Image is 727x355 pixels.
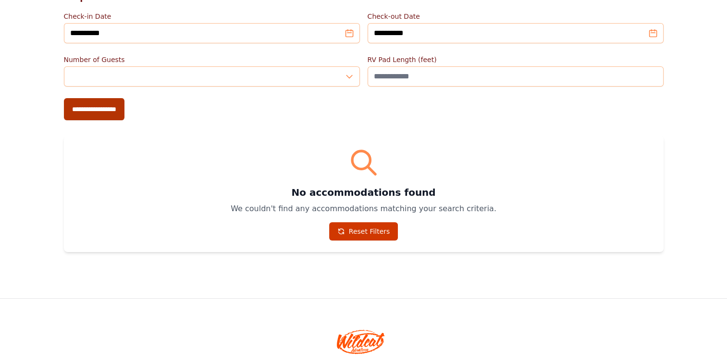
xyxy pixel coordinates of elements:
[64,55,360,64] label: Number of Guests
[329,222,398,241] a: Reset Filters
[368,55,664,64] label: RV Pad Length (feet)
[64,12,360,21] label: Check-in Date
[75,186,652,199] h3: No accommodations found
[75,203,652,215] p: We couldn't find any accommodations matching your search criteria.
[368,12,664,21] label: Check-out Date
